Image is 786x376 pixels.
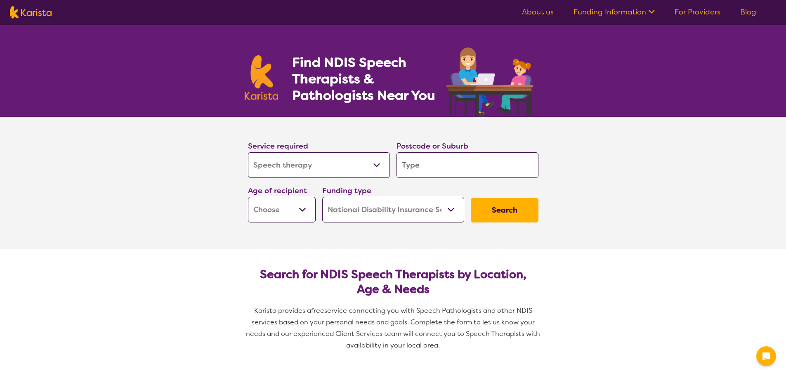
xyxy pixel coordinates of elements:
[522,7,554,17] a: About us
[246,306,542,350] span: service connecting you with Speech Pathologists and other NDIS services based on your personal ne...
[10,6,52,19] img: Karista logo
[248,186,307,196] label: Age of recipient
[574,7,655,17] a: Funding Information
[311,306,324,315] span: free
[322,186,371,196] label: Funding type
[248,141,308,151] label: Service required
[440,45,542,117] img: speech-therapy
[292,54,445,104] h1: Find NDIS Speech Therapists & Pathologists Near You
[471,198,538,222] button: Search
[254,306,311,315] span: Karista provides a
[245,55,279,100] img: Karista logo
[675,7,720,17] a: For Providers
[397,141,468,151] label: Postcode or Suburb
[255,267,532,297] h2: Search for NDIS Speech Therapists by Location, Age & Needs
[397,152,538,178] input: Type
[740,7,756,17] a: Blog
